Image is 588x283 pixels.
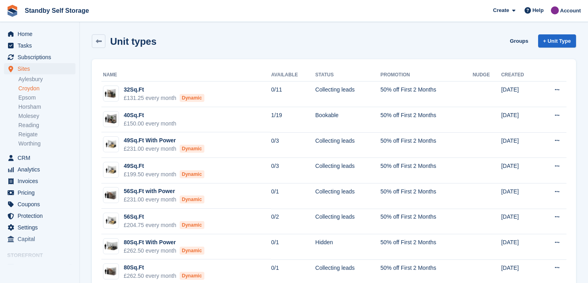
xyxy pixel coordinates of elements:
a: Aylesbury [18,76,75,83]
img: 50-sqft-unit.jpg [103,164,119,176]
span: Booking Portal [18,261,65,273]
a: Preview store [66,262,75,272]
a: Reigate [18,131,75,138]
a: Reading [18,122,75,129]
td: Bookable [315,107,380,133]
div: £262.50 every month [124,247,204,255]
div: 80Sq.Ft [124,263,204,272]
a: menu [4,63,75,74]
td: [DATE] [501,158,539,183]
a: Molesey [18,112,75,120]
td: [DATE] [501,107,539,133]
div: 56Sq.Ft [124,213,204,221]
th: Available [271,69,315,82]
a: Standby Self Storage [22,4,92,17]
th: Nudge [473,69,501,82]
th: Status [315,69,380,82]
a: menu [4,175,75,187]
a: menu [4,210,75,221]
span: Invoices [18,175,65,187]
td: [DATE] [501,183,539,209]
td: 0/3 [271,132,315,158]
img: 40-sqft-unit.jpg [103,113,119,125]
div: £231.00 every month [124,195,204,204]
td: 0/3 [271,158,315,183]
td: 50% off First 2 Months [380,158,473,183]
td: Collecting leads [315,82,380,107]
a: menu [4,28,75,40]
td: 50% off First 2 Months [380,183,473,209]
td: 1/19 [271,107,315,133]
a: menu [4,52,75,63]
td: Collecting leads [315,132,380,158]
span: Home [18,28,65,40]
a: menu [4,187,75,198]
td: 0/1 [271,183,315,209]
div: £204.75 every month [124,221,204,229]
div: £150.00 every month [124,120,176,128]
td: 0/11 [271,82,315,107]
div: 56Sq.Ft with Power [124,187,204,195]
span: Subscriptions [18,52,65,63]
span: Create [493,6,509,14]
img: 60-sqft-unit.jpg [103,189,119,201]
span: Capital [18,233,65,245]
a: Croydon [18,85,75,92]
div: 32Sq.Ft [124,86,204,94]
span: Settings [18,222,65,233]
a: Epsom [18,94,75,102]
span: Analytics [18,164,65,175]
td: [DATE] [501,234,539,260]
td: Collecting leads [315,209,380,234]
div: 80Sq.Ft With Power [124,238,204,247]
td: Hidden [315,234,380,260]
th: Promotion [380,69,473,82]
div: Dynamic [180,145,204,153]
a: Horsham [18,103,75,111]
td: [DATE] [501,82,539,107]
td: 50% off First 2 Months [380,82,473,107]
h2: Unit types [110,36,156,47]
div: Dynamic [180,195,204,203]
td: 50% off First 2 Months [380,234,473,260]
div: Dynamic [180,247,204,255]
img: 50-sqft-unit.jpg [103,215,119,227]
td: [DATE] [501,209,539,234]
td: 0/1 [271,234,315,260]
td: Collecting leads [315,183,380,209]
span: Tasks [18,40,65,51]
span: Pricing [18,187,65,198]
img: 50-sqft-unit.jpg [103,139,119,150]
div: £262.50 every month [124,272,204,280]
div: Dynamic [180,272,204,280]
img: 32-sqft-unit.jpg [103,88,119,100]
a: Groups [507,34,531,48]
div: 40Sq.Ft [124,111,176,120]
img: 60-sqft-unit.jpg [103,266,119,277]
span: Sites [18,63,65,74]
div: £131.25 every month [124,94,204,102]
a: menu [4,152,75,163]
a: menu [4,233,75,245]
td: 0/2 [271,209,315,234]
div: £199.50 every month [124,170,204,179]
span: Coupons [18,199,65,210]
div: Dynamic [180,170,204,178]
div: Dynamic [180,94,204,102]
a: menu [4,222,75,233]
a: menu [4,164,75,175]
div: 49Sq.Ft With Power [124,136,204,145]
td: 50% off First 2 Months [380,132,473,158]
td: Collecting leads [315,158,380,183]
span: Account [560,7,581,15]
th: Created [501,69,539,82]
div: Dynamic [180,221,204,229]
td: 50% off First 2 Months [380,209,473,234]
td: 50% off First 2 Months [380,107,473,133]
div: £231.00 every month [124,145,204,153]
th: Name [101,69,271,82]
a: + Unit Type [538,34,576,48]
a: menu [4,261,75,273]
img: stora-icon-8386f47178a22dfd0bd8f6a31ec36ba5ce8667c1dd55bd0f319d3a0aa187defe.svg [6,5,18,17]
span: Protection [18,210,65,221]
